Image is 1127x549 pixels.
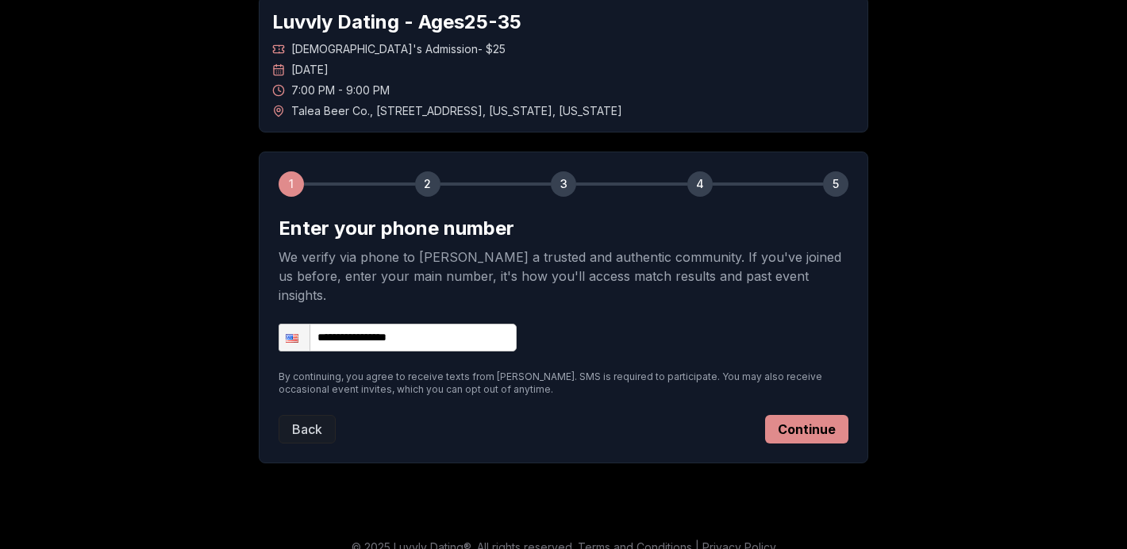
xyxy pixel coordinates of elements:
[279,370,848,396] p: By continuing, you agree to receive texts from [PERSON_NAME]. SMS is required to participate. You...
[279,216,848,241] h2: Enter your phone number
[272,10,855,35] h1: Luvvly Dating - Ages 25 - 35
[291,103,622,119] span: Talea Beer Co. , [STREET_ADDRESS] , [US_STATE] , [US_STATE]
[291,41,506,57] span: [DEMOGRAPHIC_DATA]'s Admission - $25
[415,171,440,197] div: 2
[279,248,848,305] p: We verify via phone to [PERSON_NAME] a trusted and authentic community. If you've joined us befor...
[687,171,713,197] div: 4
[291,62,329,78] span: [DATE]
[279,171,304,197] div: 1
[551,171,576,197] div: 3
[279,324,310,351] div: United States: + 1
[823,171,848,197] div: 5
[291,83,390,98] span: 7:00 PM - 9:00 PM
[279,415,336,443] button: Back
[765,415,848,443] button: Continue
